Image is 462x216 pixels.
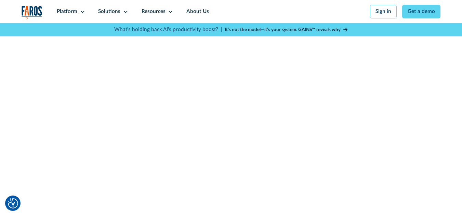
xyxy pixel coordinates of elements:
a: Get a demo [402,5,441,18]
a: home [22,6,42,19]
img: Revisit consent button [8,198,18,208]
a: It’s not the model—it’s your system. GAINS™ reveals why [225,26,348,33]
img: Logo of the analytics and reporting company Faros. [22,6,42,19]
div: Resources [142,8,166,16]
strong: It’s not the model—it’s your system. GAINS™ reveals why [225,27,341,32]
div: Solutions [98,8,120,16]
div: Platform [57,8,77,16]
p: What's holding back AI's productivity boost? | [114,26,222,34]
a: Sign in [370,5,397,18]
button: Cookie Settings [8,198,18,208]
